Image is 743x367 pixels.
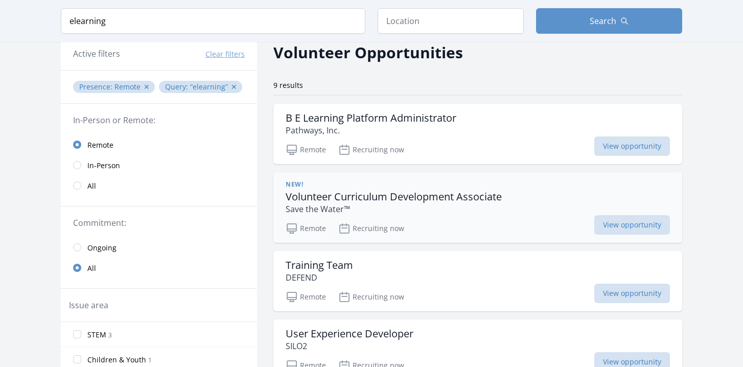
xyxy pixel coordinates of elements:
button: ✕ [231,82,237,92]
p: DEFEND [286,271,353,284]
p: SILO2 [286,340,413,352]
p: Remote [286,291,326,303]
h2: Volunteer Opportunities [273,41,463,64]
p: Save the Water™ [286,203,502,215]
span: 9 results [273,80,303,90]
h3: Active filters [73,48,120,60]
h3: Training Team [286,259,353,271]
a: In-Person [61,155,257,175]
input: Location [378,8,524,34]
span: View opportunity [594,136,670,156]
span: New! [286,180,303,189]
button: ✕ [144,82,150,92]
span: STEM [87,330,106,340]
span: All [87,181,96,191]
input: STEM 3 [73,330,81,338]
h3: User Experience Developer [286,328,413,340]
legend: Issue area [69,299,108,311]
a: Training Team DEFEND Remote Recruiting now View opportunity [273,251,682,311]
p: Recruiting now [338,144,404,156]
span: All [87,263,96,273]
span: Search [590,15,616,27]
legend: Commitment: [73,217,245,229]
input: Children & Youth 1 [73,355,81,363]
button: Clear filters [205,49,245,59]
p: Recruiting now [338,291,404,303]
p: Remote [286,222,326,235]
span: Ongoing [87,243,117,253]
span: View opportunity [594,215,670,235]
a: All [61,175,257,196]
a: New! Volunteer Curriculum Development Associate Save the Water™ Remote Recruiting now View opport... [273,172,682,243]
span: Query : [165,82,190,91]
span: 1 [148,356,152,364]
p: Pathways, Inc. [286,124,456,136]
span: Remote [87,140,113,150]
button: Search [536,8,682,34]
a: B E Learning Platform Administrator Pathways, Inc. Remote Recruiting now View opportunity [273,104,682,164]
a: Remote [61,134,257,155]
p: Remote [286,144,326,156]
h3: B E Learning Platform Administrator [286,112,456,124]
a: All [61,258,257,278]
span: In-Person [87,160,120,171]
span: Children & Youth [87,355,146,365]
legend: In-Person or Remote: [73,114,245,126]
a: Ongoing [61,237,257,258]
input: Keyword [61,8,365,34]
span: View opportunity [594,284,670,303]
span: Remote [114,82,141,91]
p: Recruiting now [338,222,404,235]
span: 3 [108,331,112,339]
span: Presence : [79,82,114,91]
q: elearning [190,82,228,91]
h3: Volunteer Curriculum Development Associate [286,191,502,203]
